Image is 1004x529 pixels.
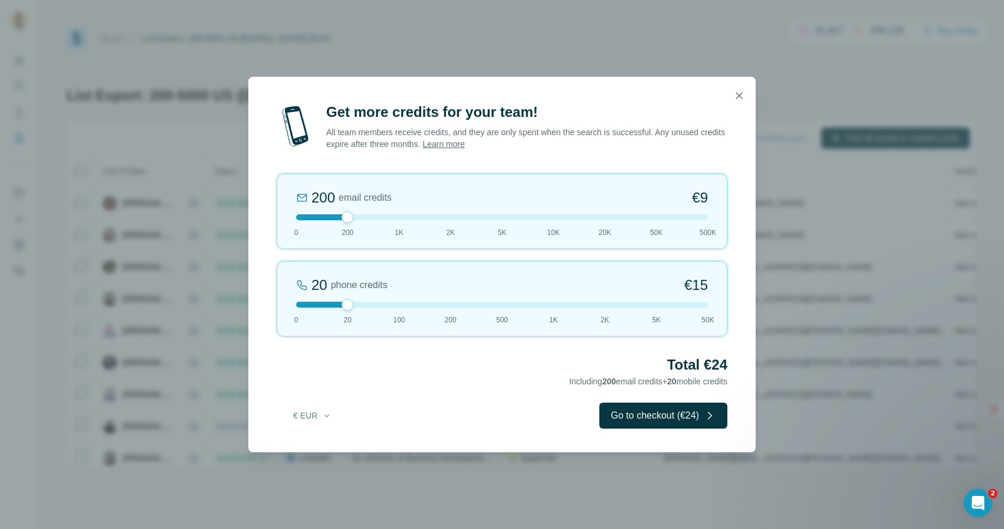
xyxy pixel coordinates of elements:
span: 1K [549,315,558,325]
span: 50K [701,315,714,325]
span: 200 [342,227,353,238]
span: 2K [446,227,455,238]
span: 0 [294,315,298,325]
p: All team members receive credits, and they are only spent when the search is successful. Any unus... [326,126,727,150]
span: 10K [547,227,560,238]
a: Learn more [422,139,465,149]
img: mobile-phone [277,103,314,150]
span: 500K [700,227,716,238]
span: €9 [692,188,708,207]
span: Including email credits + mobile credits [569,377,727,386]
span: 0 [294,227,298,238]
h2: Total €24 [277,355,727,374]
iframe: Intercom live chat [964,489,992,517]
span: 2K [601,315,609,325]
span: €15 [684,276,708,295]
span: phone credits [331,278,388,292]
div: 200 [311,188,335,207]
button: € EUR [285,405,340,426]
span: 1K [395,227,403,238]
button: Go to checkout (€24) [599,403,727,429]
span: 20 [344,315,352,325]
span: 5K [498,227,507,238]
span: 100 [393,315,405,325]
div: 20 [311,276,327,295]
span: 500 [496,315,508,325]
span: 50K [650,227,662,238]
span: 20 [667,377,677,386]
span: 200 [445,315,457,325]
span: 200 [602,377,616,386]
span: email credits [339,191,392,205]
span: 2 [988,489,998,498]
span: 20K [599,227,611,238]
span: 5K [652,315,661,325]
